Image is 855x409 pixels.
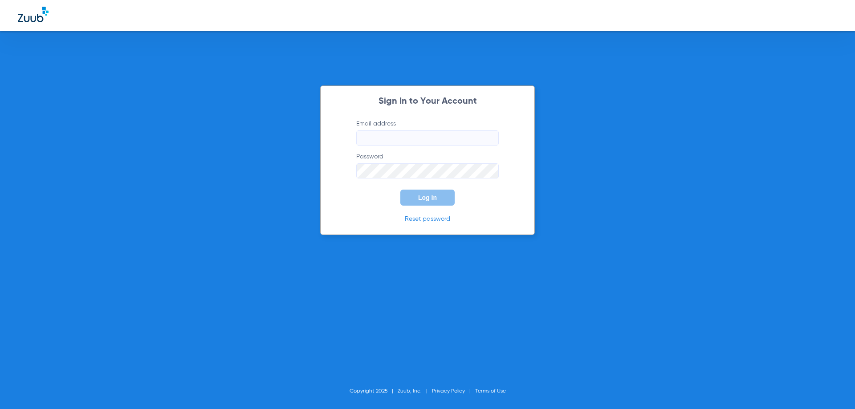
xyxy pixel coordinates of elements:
li: Copyright 2025 [350,387,398,396]
a: Reset password [405,216,450,222]
input: Email address [356,130,499,146]
a: Terms of Use [475,389,506,394]
a: Privacy Policy [432,389,465,394]
span: Log In [418,194,437,201]
h2: Sign In to Your Account [343,97,512,106]
img: Zuub Logo [18,7,49,22]
iframe: Chat Widget [810,366,855,409]
li: Zuub, Inc. [398,387,432,396]
label: Password [356,152,499,178]
button: Log In [400,190,455,206]
input: Password [356,163,499,178]
label: Email address [356,119,499,146]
